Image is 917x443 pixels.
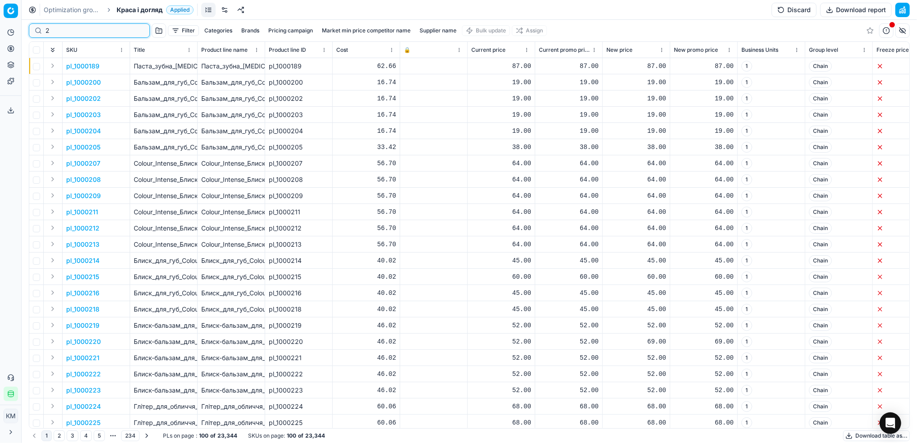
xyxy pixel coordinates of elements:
div: 64.00 [674,224,734,233]
p: pl_1000222 [66,370,101,379]
button: 2 [54,430,65,441]
p: pl_1000225 [66,418,100,427]
button: Expand [47,303,58,314]
div: 64.00 [471,191,531,200]
button: Pricing campaign [265,25,316,36]
p: pl_1000224 [66,402,101,411]
p: pl_1000203 [66,110,101,119]
span: Chain [809,353,832,363]
p: Бальзам_для_губ_Colour_Intense_Balamce_5_г_(03_цитрус) [134,94,194,103]
button: Expand [47,368,58,379]
div: 64.00 [674,208,734,217]
span: Chain [809,126,832,136]
div: 45.00 [606,289,666,298]
strong: 23,344 [305,432,325,439]
div: 45.00 [606,256,666,265]
div: pl_1000221 [269,353,329,362]
button: 5 [94,430,105,441]
span: 1 [741,61,752,72]
div: Бальзам_для_губ_Colour_Intense_Balamce_5_г_(01_ваніль) [201,127,261,136]
p: pl_1000208 [66,175,101,184]
div: 45.00 [674,305,734,314]
div: Бальзам_для_губ_Colour_Intense_Balamce_5_г_(03_цитрус) [201,94,261,103]
div: 40.02 [336,289,396,298]
div: 52.00 [471,321,531,330]
button: Expand [47,190,58,201]
div: 46.02 [336,321,396,330]
div: 38.00 [471,143,531,152]
div: 19.00 [471,78,531,87]
div: 52.00 [539,321,599,330]
p: Colour_Intense_Блиск_для_губ__Jelly_Gloss_глянець_відтінок_10_(шимер_тилесний)_6_мл [134,208,194,217]
div: 45.00 [674,289,734,298]
span: Chain [809,304,832,315]
button: Brands [238,25,263,36]
div: 16.74 [336,110,396,119]
div: 19.00 [606,127,666,136]
span: 1 [741,336,752,347]
div: 64.00 [539,224,599,233]
button: КM [4,409,18,423]
button: 1 [41,430,52,441]
div: pl_1000202 [269,94,329,103]
span: Chain [809,77,832,88]
span: 1 [741,239,752,250]
div: 64.00 [539,191,599,200]
div: 64.00 [606,208,666,217]
span: Group level [809,46,838,54]
div: Бальзам_для_губ_Colour_Intense_SOS_complex_5_г [201,143,261,152]
button: pl_1000223 [66,386,101,395]
div: pl_1000209 [269,191,329,200]
span: 1 [741,304,752,315]
div: Open Intercom Messenger [880,412,901,434]
button: Expand [47,352,58,363]
div: 19.00 [674,110,734,119]
div: 19.00 [674,78,734,87]
div: 19.00 [674,94,734,103]
span: 1 [741,109,752,120]
div: 64.00 [606,191,666,200]
button: pl_1000218 [66,305,99,314]
span: 1 [741,207,752,217]
div: 19.00 [539,127,599,136]
div: 87.00 [606,62,666,71]
button: Bulk update [462,25,510,36]
div: 56.70 [336,191,396,200]
span: Cost [336,46,348,54]
span: Current price [471,46,506,54]
p: pl_1000209 [66,191,101,200]
div: 60.00 [539,272,599,281]
div: pl_1000203 [269,110,329,119]
div: pl_1000208 [269,175,329,184]
p: pl_1000204 [66,127,101,136]
span: Chain [809,207,832,217]
button: Supplier name [416,25,460,36]
p: pl_1000215 [66,272,99,281]
span: Chain [809,190,832,201]
p: Colour_Intense_Блиск_для_губ__Jelly_Gloss_глянець_відтінок_08_(шимер_морозний)_6_мл [134,159,194,168]
div: 56.70 [336,208,396,217]
p: Бальзам_для_губ_Colour_Intense_Balamce_5_г_(02_ківі) [134,110,194,119]
div: 45.00 [539,305,599,314]
div: pl_1000215 [269,272,329,281]
button: pl_1000205 [66,143,100,152]
div: 64.00 [606,240,666,249]
div: 64.00 [674,175,734,184]
div: 64.00 [539,175,599,184]
div: 64.00 [539,208,599,217]
div: Colour_Intense_Блиск_для_губ__Jelly_Gloss_глянець_відтінок_11_(голографік)_6_мл_ [201,240,261,249]
span: Краса і догляд [117,5,163,14]
button: Download report [820,3,892,17]
button: pl_1000211 [66,208,98,217]
button: Expand [47,384,58,395]
a: Optimization groups [44,5,101,14]
p: Блиск_для_губ_Colour_Intense_Pop_Neon_[MEDICAL_DATA]_10_мл_(03_банан) [134,289,194,298]
span: Chain [809,109,832,120]
button: 4 [80,430,92,441]
button: Market min price competitor name [318,25,414,36]
div: 87.00 [539,62,599,71]
span: Chain [809,288,832,298]
span: 🔒 [404,46,411,54]
span: Chain [809,271,832,282]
